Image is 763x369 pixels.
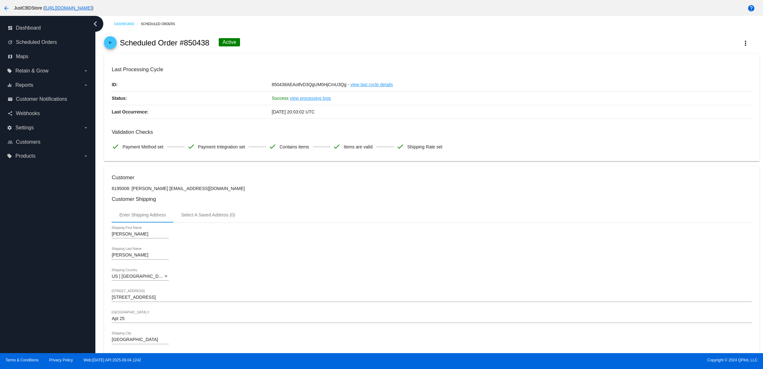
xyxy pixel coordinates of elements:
[8,137,88,147] a: people_outline Customers
[272,82,349,87] span: 850438AEAotfvD3QgUM0HjCmU3Qg -
[7,125,12,130] i: settings
[84,358,141,362] a: Web:[DATE] API:2025.09.04.1242
[15,125,34,131] span: Settings
[122,140,163,154] span: Payment Method set
[8,140,13,145] i: people_outline
[90,19,100,29] i: chevron_left
[112,129,752,135] h3: Validation Checks
[272,109,315,114] span: [DATE] 20:03:02 UTC
[112,92,272,105] p: Status:
[181,212,235,217] div: Select A Saved Address (0)
[15,82,33,88] span: Reports
[272,96,289,101] span: Success
[141,19,181,29] a: Scheduled Orders
[16,111,40,116] span: Webhooks
[3,4,10,12] mat-icon: arrow_back
[83,83,88,88] i: arrow_drop_down
[119,212,166,217] div: Enter Shipping Address
[112,78,272,91] p: ID:
[747,4,755,12] mat-icon: help
[107,40,114,48] mat-icon: arrow_back
[279,140,309,154] span: Contains items
[112,337,169,342] input: Shipping City
[112,253,169,258] input: Shipping Last Name
[16,39,57,45] span: Scheduled Orders
[14,5,93,10] span: JustCBDStore ( )
[198,140,245,154] span: Payment Integration set
[407,140,443,154] span: Shipping Rate set
[112,186,752,191] p: 6195008: [PERSON_NAME] [EMAIL_ADDRESS][DOMAIN_NAME]
[112,274,169,279] mat-select: Shipping Country
[112,316,752,321] input: Shipping Street 2
[15,153,35,159] span: Products
[396,143,404,150] mat-icon: check
[8,111,13,116] i: share
[344,140,373,154] span: Items are valid
[49,358,73,362] a: Privacy Policy
[16,25,41,31] span: Dashboard
[112,66,752,72] h3: Last Processing Cycle
[112,295,752,300] input: Shipping Street 1
[45,5,92,10] a: [URL][DOMAIN_NAME]
[8,94,88,104] a: email Customer Notifications
[187,143,195,150] mat-icon: check
[8,54,13,59] i: map
[5,358,38,362] a: Terms & Conditions
[112,274,168,279] span: US | [GEOGRAPHIC_DATA]
[83,68,88,73] i: arrow_drop_down
[114,19,141,29] a: Dashboard
[112,143,119,150] mat-icon: check
[8,40,13,45] i: update
[7,83,12,88] i: equalizer
[16,54,28,59] span: Maps
[83,154,88,159] i: arrow_drop_down
[7,68,12,73] i: local_offer
[333,143,340,150] mat-icon: check
[387,358,758,362] span: Copyright © 2024 QPilot, LLC
[120,38,210,47] h2: Scheduled Order #850438
[219,38,240,46] div: Active
[112,196,752,202] h3: Customer Shipping
[7,154,12,159] i: local_offer
[8,25,13,31] i: dashboard
[8,97,13,102] i: email
[16,96,67,102] span: Customer Notifications
[269,143,276,150] mat-icon: check
[83,125,88,130] i: arrow_drop_down
[112,174,752,181] h3: Customer
[290,92,331,105] a: view processing logs
[16,139,40,145] span: Customers
[8,51,88,62] a: map Maps
[742,39,749,47] mat-icon: more_vert
[350,78,393,91] a: view last cycle details
[112,232,169,237] input: Shipping First Name
[112,105,272,119] p: Last Occurrence:
[15,68,48,74] span: Retain & Grow
[8,37,88,47] a: update Scheduled Orders
[8,23,88,33] a: dashboard Dashboard
[8,108,88,119] a: share Webhooks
